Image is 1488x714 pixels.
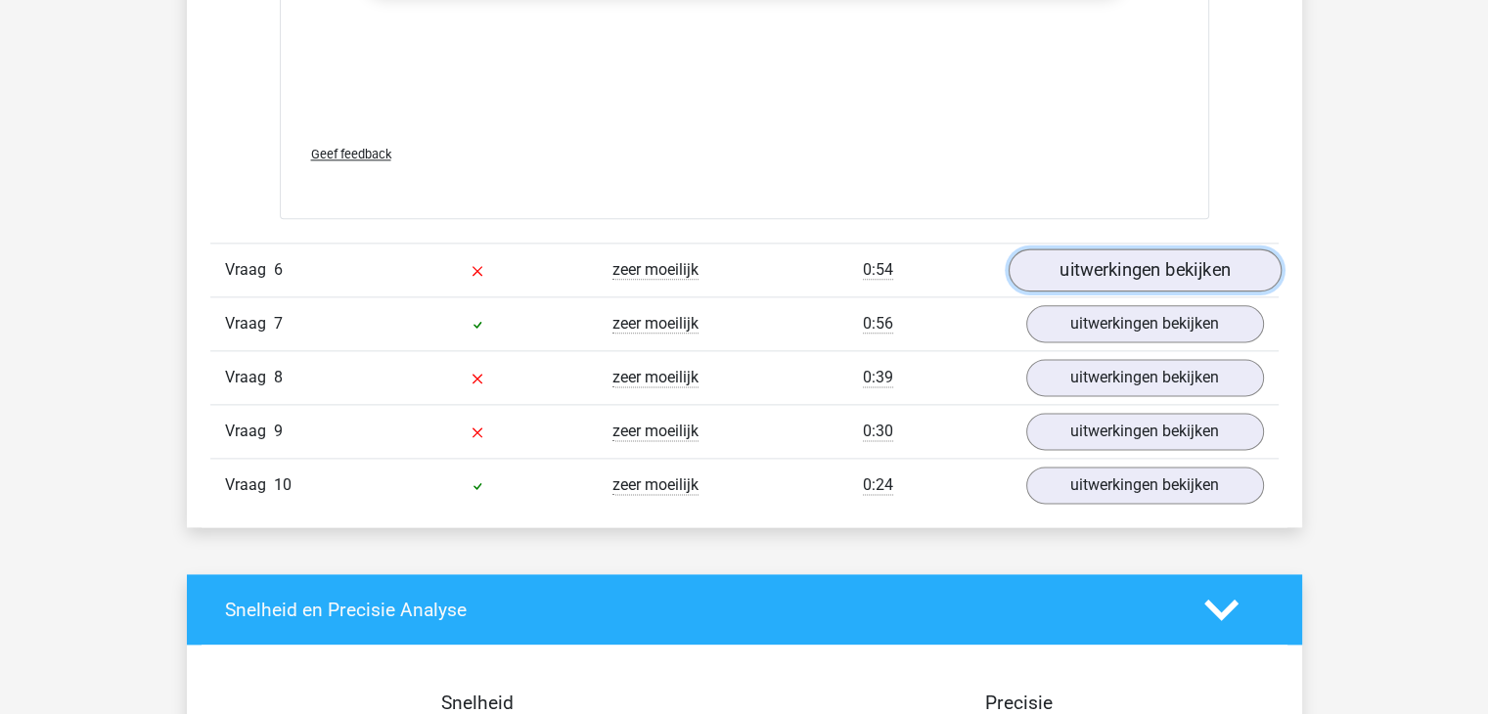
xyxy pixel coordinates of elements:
[612,475,699,495] span: zeer moeilijk
[225,312,274,335] span: Vraag
[863,260,893,280] span: 0:54
[1026,467,1264,504] a: uitwerkingen bekijken
[1026,413,1264,450] a: uitwerkingen bekijken
[274,260,283,279] span: 6
[225,692,730,714] h4: Snelheid
[1026,305,1264,342] a: uitwerkingen bekijken
[612,314,699,334] span: zeer moeilijk
[612,422,699,441] span: zeer moeilijk
[612,260,699,280] span: zeer moeilijk
[225,420,274,443] span: Vraag
[863,475,893,495] span: 0:24
[1026,359,1264,396] a: uitwerkingen bekijken
[225,258,274,282] span: Vraag
[612,368,699,387] span: zeer moeilijk
[225,599,1175,621] h4: Snelheid en Precisie Analyse
[863,422,893,441] span: 0:30
[274,422,283,440] span: 9
[311,147,391,161] span: Geef feedback
[767,692,1272,714] h4: Precisie
[1008,248,1281,291] a: uitwerkingen bekijken
[863,314,893,334] span: 0:56
[225,366,274,389] span: Vraag
[274,314,283,333] span: 7
[274,368,283,386] span: 8
[863,368,893,387] span: 0:39
[225,473,274,497] span: Vraag
[274,475,292,494] span: 10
